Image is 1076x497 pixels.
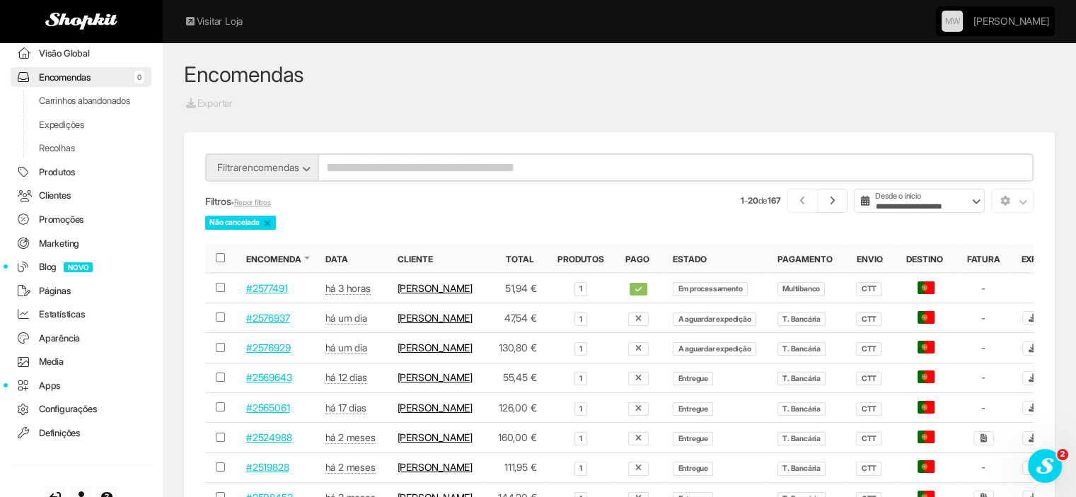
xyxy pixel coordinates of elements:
[11,209,151,230] a: Promoções
[673,282,747,296] span: Em processamento
[246,461,289,473] a: #2519828
[325,431,376,444] abbr: 14 jul 2025 às 14:57
[777,282,826,296] span: Multibanco
[777,402,826,416] span: T. Bancária
[398,461,473,473] a: [PERSON_NAME]
[11,304,151,324] a: Estatísticas
[11,375,151,396] a: Apps
[818,189,848,213] a: Próximo
[856,402,881,416] span: CTT
[11,233,151,254] a: Marketing
[231,198,270,207] small: •
[777,342,826,356] span: T. Bancária
[956,393,1011,423] td: -
[234,198,271,207] a: Repor filtros
[748,195,758,206] strong: 20
[547,244,614,273] th: Produtos
[325,402,366,414] abbr: 5 set 2025 às 10:49
[768,195,780,206] strong: 167
[64,262,93,272] span: NOVO
[574,402,587,416] span: 1
[11,328,151,349] a: Aparência
[673,342,756,356] span: A aguardar expedição
[1028,449,1062,483] iframe: Intercom live chat
[777,372,826,385] span: T. Bancária
[741,195,744,206] strong: 1
[485,303,547,333] td: 47,54 €
[485,452,547,482] td: 111,95 €
[11,43,151,64] a: Visão Global
[956,244,1011,273] th: Fatura
[246,341,290,353] a: #2576929
[673,372,713,385] span: Entregue
[11,281,151,301] a: Páginas
[918,341,935,353] span: Portugal - Continental
[398,253,436,265] button: Cliente
[246,253,304,265] button: Encomenda
[856,282,881,296] span: CTT
[205,196,609,207] h5: Filtros
[325,312,367,324] abbr: há um dia
[673,312,756,326] span: A aguardar expedição
[325,253,351,265] button: Data
[325,282,371,295] abbr: 22 set 2025 às 13:54
[918,401,935,414] span: Portugal - Continental
[856,253,885,265] button: Envio
[11,185,151,206] a: Clientes
[485,273,547,303] td: 51,94 €
[11,90,151,111] a: Carrinhos abandonados
[856,432,881,445] span: CTT
[134,71,144,83] span: 0
[11,423,151,443] a: Definições
[918,431,935,443] span: Portugal - Continental
[956,333,1011,363] td: -
[942,11,963,32] a: MW
[856,462,881,475] span: CTT
[574,432,587,445] span: 1
[777,312,826,326] span: T. Bancária
[485,333,547,363] td: 130,80 €
[11,257,151,277] a: BlogNOVO
[205,216,276,230] span: Não cancelada
[673,432,713,445] span: Entregue
[246,371,291,383] a: #2569643
[485,393,547,423] td: 126,00 €
[918,460,935,473] span: Portugal - Continental
[205,153,318,182] button: Filtrarencomendas
[506,253,537,265] button: Total
[574,372,587,385] span: 1
[956,363,1011,392] td: -
[918,370,935,383] span: Portugal - Continental
[973,7,1048,35] a: [PERSON_NAME]
[777,253,835,265] button: Pagamento
[777,462,826,475] span: T. Bancária
[625,253,652,265] button: Pago
[1057,449,1068,460] span: 2
[45,13,117,30] img: Shopkit
[574,342,587,356] span: 1
[11,351,151,372] a: Media
[11,399,151,419] a: Configurações
[574,462,587,475] span: 1
[856,372,881,385] span: CTT
[630,283,648,295] span: 22 set 2025 às 16:58
[918,281,935,294] span: Portugal - Continental
[242,161,299,173] span: encomendas
[906,253,946,265] button: Destino
[673,402,713,416] span: Entregue
[398,431,473,443] a: [PERSON_NAME]
[184,95,233,111] a: Exportar
[918,311,935,324] span: Portugal - Continental
[956,273,1011,303] td: -
[246,282,287,294] a: #2577491
[398,312,473,324] a: [PERSON_NAME]
[246,402,289,414] a: #2565061
[956,452,1011,482] td: -
[325,341,367,354] abbr: há um dia
[246,312,289,324] a: #2576937
[485,423,547,452] td: 160,00 €
[777,432,826,445] span: T. Bancária
[856,342,881,356] span: CTT
[398,402,473,414] a: [PERSON_NAME]
[325,371,367,384] abbr: 10 set 2025 às 20:18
